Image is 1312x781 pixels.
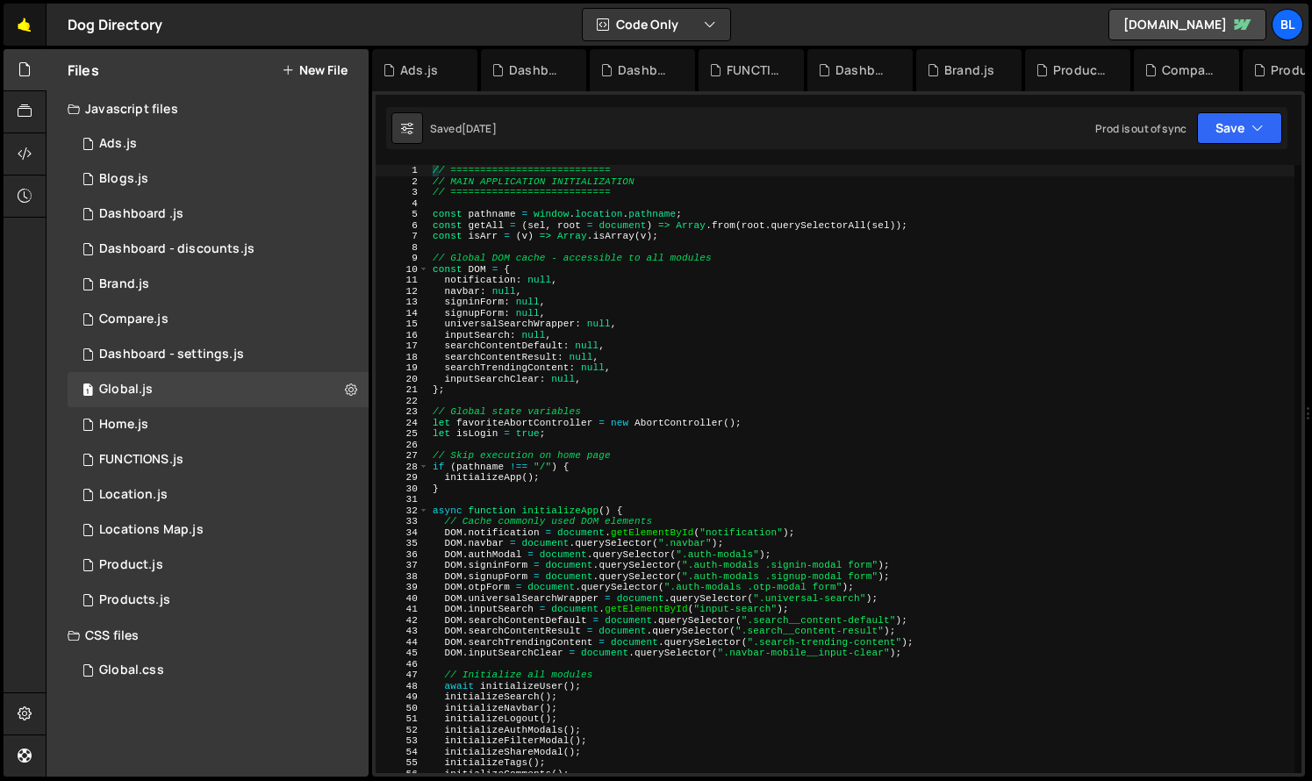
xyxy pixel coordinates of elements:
[68,337,369,372] div: 16220/44476.js
[835,61,892,79] div: Dashboard - settings.js
[99,347,244,362] div: Dashboard - settings.js
[99,557,163,573] div: Product.js
[376,560,429,571] div: 37
[376,362,429,374] div: 19
[99,136,137,152] div: Ads.js
[376,440,429,451] div: 26
[376,264,429,276] div: 10
[1162,61,1218,79] div: Compare.js
[376,242,429,254] div: 8
[1272,9,1303,40] a: Bl
[68,372,369,407] div: 16220/43681.js
[400,61,438,79] div: Ads.js
[376,681,429,692] div: 48
[376,527,429,539] div: 34
[376,418,429,429] div: 24
[376,538,429,549] div: 35
[99,522,204,538] div: Locations Map.js
[376,637,429,648] div: 44
[376,626,429,637] div: 43
[376,462,429,473] div: 28
[82,384,93,398] span: 1
[376,593,429,605] div: 40
[376,604,429,615] div: 41
[376,406,429,418] div: 23
[376,670,429,681] div: 47
[68,407,369,442] div: 16220/44319.js
[376,330,429,341] div: 16
[376,209,429,220] div: 5
[376,286,429,297] div: 12
[376,253,429,264] div: 9
[376,472,429,484] div: 29
[68,267,369,302] div: 16220/44394.js
[99,312,168,327] div: Compare.js
[1108,9,1266,40] a: [DOMAIN_NAME]
[727,61,783,79] div: FUNCTIONS.js
[99,452,183,468] div: FUNCTIONS.js
[376,187,429,198] div: 3
[430,121,497,136] div: Saved
[376,571,429,583] div: 38
[68,477,369,512] : 16220/43679.js
[376,428,429,440] div: 25
[99,663,164,678] div: Global.css
[68,442,369,477] div: 16220/44477.js
[944,61,994,79] div: Brand.js
[68,14,162,35] div: Dog Directory
[68,126,369,161] div: 16220/47090.js
[376,725,429,736] div: 52
[376,659,429,670] div: 46
[1095,121,1187,136] div: Prod is out of sync
[68,161,369,197] div: 16220/44321.js
[376,319,429,330] div: 15
[1053,61,1109,79] div: Product.js
[376,505,429,517] div: 32
[68,548,369,583] div: 16220/44393.js
[376,231,429,242] div: 7
[376,703,429,714] div: 50
[583,9,730,40] button: Code Only
[376,615,429,627] div: 42
[99,382,153,398] div: Global.js
[376,384,429,396] div: 21
[376,352,429,363] div: 18
[68,61,99,80] h2: Files
[99,592,170,608] div: Products.js
[1197,112,1282,144] button: Save
[376,450,429,462] div: 27
[68,583,369,618] div: 16220/44324.js
[99,417,148,433] div: Home.js
[376,220,429,232] div: 6
[509,61,565,79] div: Dashboard - discounts.js
[99,487,168,503] div: Location.js
[376,484,429,495] div: 30
[282,63,348,77] button: New File
[376,494,429,505] div: 31
[376,648,429,659] div: 45
[618,61,674,79] div: Dashboard .js
[376,176,429,188] div: 2
[99,241,255,257] div: Dashboard - discounts.js
[376,757,429,769] div: 55
[376,735,429,747] div: 53
[99,276,149,292] div: Brand.js
[376,198,429,210] div: 4
[376,769,429,780] div: 56
[376,396,429,407] div: 22
[68,653,369,688] div: 16220/43682.css
[68,512,369,548] div: 16220/43680.js
[68,232,369,267] div: 16220/46573.js
[376,165,429,176] div: 1
[68,197,369,232] div: 16220/46559.js
[376,297,429,308] div: 13
[376,582,429,593] div: 39
[68,302,369,337] div: 16220/44328.js
[4,4,47,46] a: 🤙
[376,713,429,725] div: 51
[376,516,429,527] div: 33
[99,206,183,222] div: Dashboard .js
[376,340,429,352] div: 17
[376,275,429,286] div: 11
